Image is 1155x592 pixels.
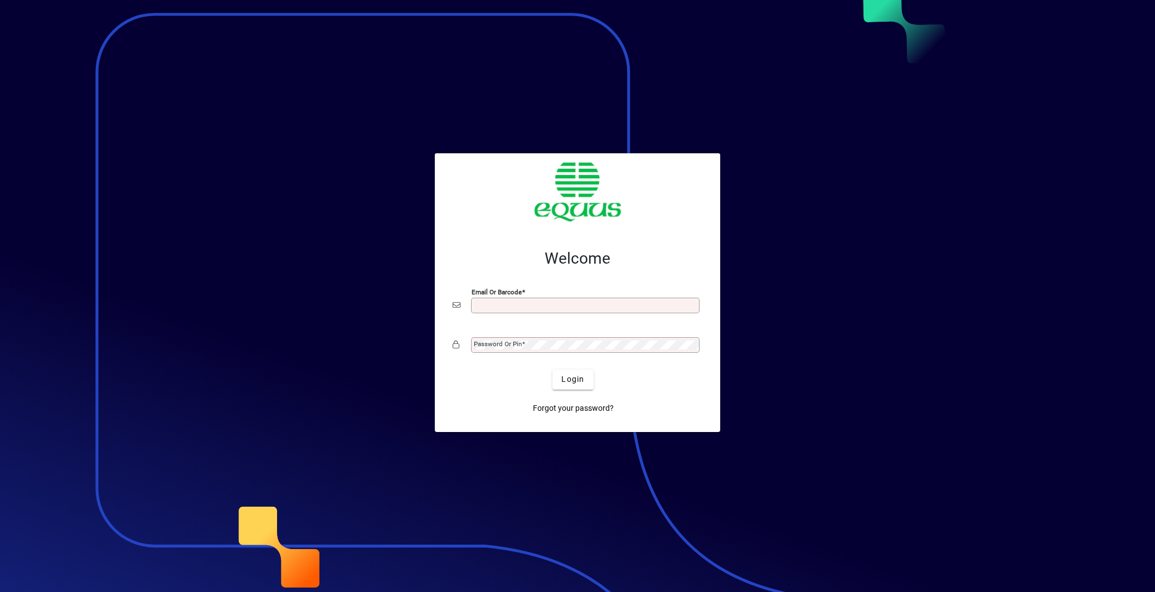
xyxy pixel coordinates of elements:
[474,340,522,348] mat-label: Password or Pin
[552,370,593,390] button: Login
[561,373,584,385] span: Login
[453,249,702,268] h2: Welcome
[472,288,522,295] mat-label: Email or Barcode
[533,402,614,414] span: Forgot your password?
[528,399,618,419] a: Forgot your password?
